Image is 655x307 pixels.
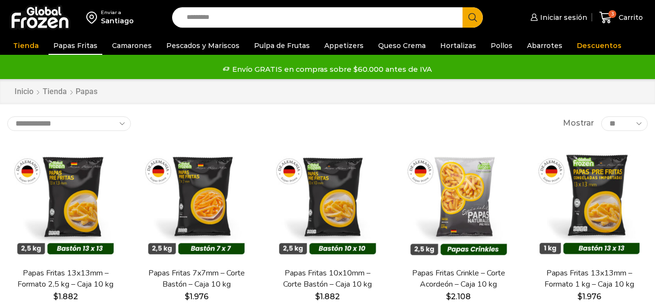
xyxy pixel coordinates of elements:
[53,292,78,301] bdi: 1.882
[435,36,481,55] a: Hortalizas
[522,36,567,55] a: Abarrotes
[185,292,190,301] span: $
[185,292,208,301] bdi: 1.976
[42,86,67,97] a: Tienda
[249,36,315,55] a: Pulpa de Frutas
[616,13,643,22] span: Carrito
[446,292,451,301] span: $
[320,36,368,55] a: Appetizers
[53,292,58,301] span: $
[446,292,471,301] bdi: 2.108
[275,268,380,290] a: Papas Fritas 10x10mm – Corte Bastón – Caja 10 kg
[76,87,97,96] h1: Papas
[577,292,601,301] bdi: 1.976
[315,292,320,301] span: $
[463,7,483,28] button: Search button
[13,268,118,290] a: Papas Fritas 13x13mm – Formato 2,5 kg – Caja 10 kg
[608,10,616,18] span: 3
[86,9,101,26] img: address-field-icon.svg
[8,36,44,55] a: Tienda
[597,6,645,29] a: 3 Carrito
[537,268,642,290] a: Papas Fritas 13x13mm – Formato 1 kg – Caja 10 kg
[144,268,249,290] a: Papas Fritas 7x7mm – Corte Bastón – Caja 10 kg
[406,268,511,290] a: Papas Fritas Crinkle – Corte Acordeón – Caja 10 kg
[161,36,244,55] a: Pescados y Mariscos
[563,118,594,129] span: Mostrar
[101,9,134,16] div: Enviar a
[101,16,134,26] div: Santiago
[528,8,587,27] a: Iniciar sesión
[572,36,626,55] a: Descuentos
[14,86,97,97] nav: Breadcrumb
[107,36,157,55] a: Camarones
[538,13,587,22] span: Iniciar sesión
[577,292,582,301] span: $
[486,36,517,55] a: Pollos
[7,116,131,131] select: Pedido de la tienda
[14,86,34,97] a: Inicio
[315,292,340,301] bdi: 1.882
[48,36,102,55] a: Papas Fritas
[373,36,431,55] a: Queso Crema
